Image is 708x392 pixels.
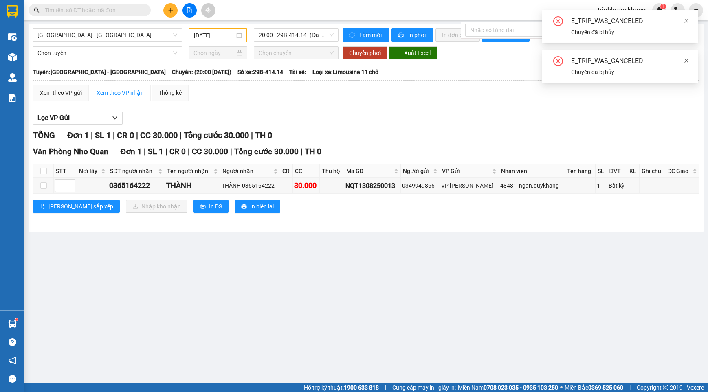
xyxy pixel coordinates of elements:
button: downloadXuất Excel [389,46,437,59]
span: Văn Phòng Nho Quan [33,147,108,156]
span: Tổng cước 30.000 [234,147,299,156]
span: aim [205,7,211,13]
input: Nhập số tổng đài [465,24,608,37]
div: VP [PERSON_NAME] [441,181,497,190]
span: Tên người nhận [167,166,212,175]
span: file-add [187,7,192,13]
button: aim [201,3,215,18]
input: Chọn ngày [193,48,235,57]
span: close [684,58,689,64]
strong: 1900 633 818 [344,384,379,391]
th: Nhân viên [499,164,565,178]
span: Hỗ trợ kỹ thuật: [304,383,379,392]
div: Thống kê [158,88,182,97]
div: E_TRIP_WAS_CANCELED [571,16,688,26]
td: THÀNH [165,178,220,194]
span: VP Gửi [442,166,490,175]
span: down [112,114,118,121]
span: copyright [663,385,668,390]
button: printerIn biên lai [235,200,280,213]
button: file-add [182,3,197,18]
span: download [395,50,401,57]
button: printerIn phơi [391,28,433,42]
span: sync [349,32,356,39]
span: 20:00 - 29B-414.14 - (Đã hủy) [259,29,334,41]
span: | [251,130,253,140]
span: message [9,375,16,383]
span: close [684,18,689,24]
input: Tìm tên, số ĐT hoặc mã đơn [45,6,141,15]
div: Xem theo VP nhận [97,88,144,97]
span: ⚪️ [560,386,563,389]
div: Chuyến đã bị hủy [571,28,688,37]
img: logo-vxr [7,5,18,18]
input: 13/08/2025 [194,31,235,40]
span: Số xe: 29B-414.14 [237,68,283,77]
td: NQT1308250013 [344,178,400,194]
span: Xuất Excel [404,48,431,57]
span: Mã GD [346,166,392,175]
span: | [144,147,146,156]
span: SL 1 [95,130,111,140]
div: THÀNH [166,180,219,191]
button: plus [163,3,178,18]
img: warehouse-icon [8,320,17,328]
span: Tổng cước 30.000 [184,130,249,140]
span: printer [200,204,206,210]
span: Chọn tuyến [37,47,177,59]
span: | [385,383,386,392]
th: CR [280,164,293,178]
strong: 0708 023 035 - 0935 103 250 [484,384,558,391]
span: SĐT người nhận [110,166,156,175]
th: STT [54,164,77,178]
span: Loại xe: Limousine 11 chỗ [312,68,378,77]
div: Xem theo VP gửi [40,88,82,97]
span: TH 0 [255,130,272,140]
span: plus [168,7,174,13]
button: caret-down [689,3,703,18]
th: SL [596,164,607,178]
button: Chuyển phơi [343,46,387,59]
span: Miền Bắc [565,383,623,392]
button: syncLàm mới [343,28,389,42]
span: question-circle [9,338,16,346]
img: icon-new-feature [656,7,663,14]
td: VP Nguyễn Quốc Trị [440,178,499,194]
span: printer [398,32,405,39]
span: In biên lai [250,202,274,211]
td: 0365164222 [108,178,165,194]
div: 30.000 [294,180,318,191]
span: | [136,130,138,140]
span: | [165,147,167,156]
strong: 0369 525 060 [588,384,623,391]
span: TH 0 [305,147,321,156]
button: printerIn DS [193,200,229,213]
span: SL 1 [148,147,163,156]
div: 48481_ngan.duykhang [500,181,563,190]
th: ĐVT [607,164,627,178]
span: Chọn chuyến [259,47,334,59]
span: Tài xế: [289,68,306,77]
th: Ghi chú [640,164,665,178]
span: notification [9,357,16,364]
span: close-circle [553,56,563,68]
div: THÀNH 0365164222 [222,181,279,190]
span: In DS [209,202,222,211]
div: 1 [597,181,606,190]
div: Chuyến đã bị hủy [571,68,688,77]
img: warehouse-icon [8,33,17,41]
img: phone-icon [674,7,682,14]
button: sort-ascending[PERSON_NAME] sắp xếp [33,200,120,213]
button: In đơn chọn [435,28,480,42]
span: | [301,147,303,156]
span: Người gửi [403,166,431,175]
span: TỔNG [33,130,55,140]
span: | [113,130,115,140]
img: warehouse-icon [8,73,17,82]
div: NQT1308250013 [345,181,399,191]
span: Làm mới [359,31,383,39]
span: close-circle [553,16,563,28]
img: solution-icon [8,94,17,102]
span: Nơi lấy [79,166,99,175]
th: Thu hộ [320,164,344,178]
